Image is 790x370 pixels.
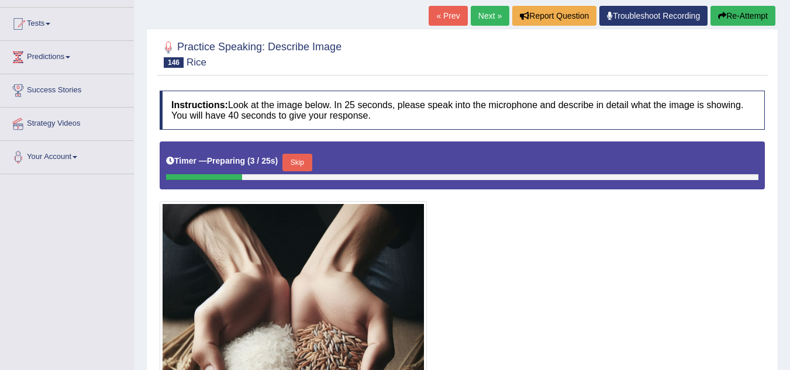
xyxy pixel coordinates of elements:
h4: Look at the image below. In 25 seconds, please speak into the microphone and describe in detail w... [160,91,765,130]
small: Rice [187,57,206,68]
b: ) [275,156,278,165]
a: Strategy Videos [1,108,134,137]
b: Preparing [207,156,245,165]
h5: Timer — [166,157,278,165]
button: Report Question [512,6,596,26]
a: Your Account [1,141,134,170]
b: 3 / 25s [250,156,275,165]
h2: Practice Speaking: Describe Image [160,39,341,68]
button: Skip [282,154,312,171]
span: 146 [164,57,184,68]
b: ( [247,156,250,165]
a: Tests [1,8,134,37]
a: Success Stories [1,74,134,103]
a: Troubleshoot Recording [599,6,708,26]
button: Re-Attempt [710,6,775,26]
a: « Prev [429,6,467,26]
a: Predictions [1,41,134,70]
a: Next » [471,6,509,26]
b: Instructions: [171,100,228,110]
